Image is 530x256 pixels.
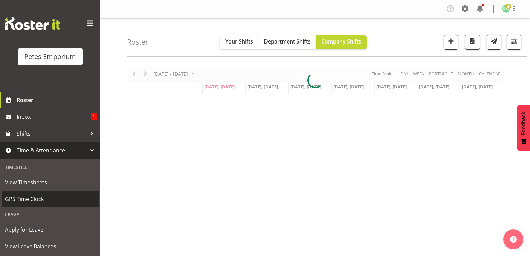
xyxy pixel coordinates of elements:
button: Feedback - Show survey [517,105,530,151]
span: View Timesheets [5,177,95,187]
span: Your Shifts [225,38,253,45]
button: Download a PDF of the roster according to the set date range. [465,35,480,50]
button: Send a list of all shifts for the selected filtered period to all rostered employees. [487,35,501,50]
button: Company Shifts [316,35,367,49]
a: Apply for Leave [2,221,99,238]
span: Time & Attendance [17,145,87,155]
span: Department Shifts [264,38,311,45]
span: Roster [17,95,97,105]
img: help-xxl-2.png [510,236,517,243]
button: Department Shifts [258,35,316,49]
img: david-mcauley697.jpg [502,5,510,13]
img: Rosterit website logo [5,17,60,30]
span: Shifts [17,129,87,139]
span: Apply for Leave [5,225,95,235]
span: 1 [91,113,97,120]
a: View Leave Balances [2,238,99,255]
a: View Timesheets [2,174,99,191]
span: Feedback [521,112,527,135]
button: Filter Shifts [507,35,521,50]
span: View Leave Balances [5,241,95,251]
div: Timesheet [2,160,99,174]
a: GPS Time Clock [2,191,99,207]
button: Add a new shift [444,35,458,50]
span: Company Shifts [321,38,361,45]
span: Inbox [17,112,91,122]
div: Petes Emporium [24,52,76,62]
span: GPS Time Clock [5,194,95,204]
div: Leave [2,207,99,221]
h4: Roster [127,38,148,46]
button: Your Shifts [220,35,258,49]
